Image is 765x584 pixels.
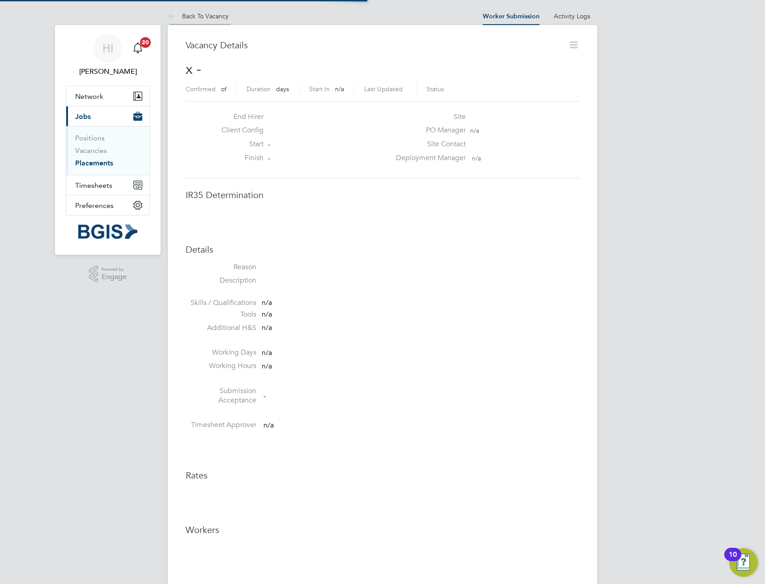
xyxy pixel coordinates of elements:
[186,323,256,333] label: Additional H&S
[246,85,271,93] label: Duration
[66,66,150,77] span: Hamza Idris
[66,175,149,195] button: Timesheets
[75,159,113,167] a: Placements
[75,112,91,121] span: Jobs
[214,140,263,149] label: Start
[364,85,403,93] label: Last Updated
[186,60,201,78] span: x -
[221,85,226,93] span: of
[102,273,127,281] span: Engage
[262,349,272,358] span: n/a
[335,85,344,93] span: n/a
[263,391,266,400] span: -
[186,276,256,285] label: Description
[102,42,114,54] span: HI
[391,140,466,149] label: Site Contact
[66,224,150,239] a: Go to home page
[276,85,289,93] span: days
[186,244,579,255] h3: Details
[140,37,151,48] span: 20
[75,181,112,190] span: Timesheets
[186,524,579,536] h3: Workers
[483,13,540,20] a: Worker Submission
[75,146,107,155] a: Vacancies
[66,126,149,175] div: Jobs
[186,310,256,319] label: Tools
[262,310,272,319] span: n/a
[214,153,263,163] label: Finish
[186,361,256,371] label: Working Hours
[55,25,161,255] nav: Main navigation
[186,39,555,51] h3: Vacancy Details
[262,362,272,371] span: n/a
[186,85,216,93] label: Confirmed
[729,554,737,566] div: 10
[75,134,105,142] a: Positions
[186,420,256,430] label: Timesheet Approver
[391,153,466,163] label: Deployment Manager
[186,189,579,201] h3: IR35 Determination
[89,266,127,283] a: Powered byEngage
[268,140,270,148] span: -
[470,127,479,135] span: n/a
[129,34,147,63] a: 20
[186,298,256,308] label: Skills / Qualifications
[186,386,256,405] label: Submission Acceptance
[66,106,149,126] button: Jobs
[729,548,758,577] button: Open Resource Center, 10 new notifications
[75,92,103,101] span: Network
[472,154,481,162] span: n/a
[66,34,150,77] a: HI[PERSON_NAME]
[102,266,127,273] span: Powered by
[262,298,272,307] span: n/a
[263,421,274,430] span: n/a
[75,201,114,210] span: Preferences
[214,112,263,122] label: End Hirer
[78,224,137,239] img: bgis-logo-retina.png
[66,86,149,106] button: Network
[391,126,466,135] label: PO Manager
[186,470,579,481] h3: Rates
[554,12,590,20] a: Activity Logs
[262,323,272,332] span: n/a
[268,154,270,162] span: -
[186,348,256,357] label: Working Days
[66,195,149,215] button: Preferences
[391,112,466,122] label: Site
[309,85,330,93] label: Start In
[214,126,263,135] label: Client Config
[426,85,444,93] label: Status
[186,262,256,272] label: Reason
[168,12,229,20] a: Back To Vacancy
